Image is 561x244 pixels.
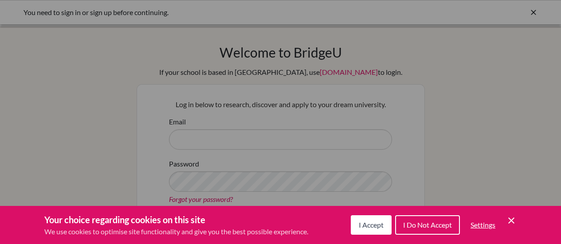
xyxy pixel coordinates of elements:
[359,221,384,229] span: I Accept
[471,221,495,229] span: Settings
[44,213,308,226] h3: Your choice regarding cookies on this site
[351,215,392,235] button: I Accept
[463,216,502,234] button: Settings
[506,215,517,226] button: Save and close
[403,221,452,229] span: I Do Not Accept
[395,215,460,235] button: I Do Not Accept
[44,226,308,237] p: We use cookies to optimise site functionality and give you the best possible experience.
